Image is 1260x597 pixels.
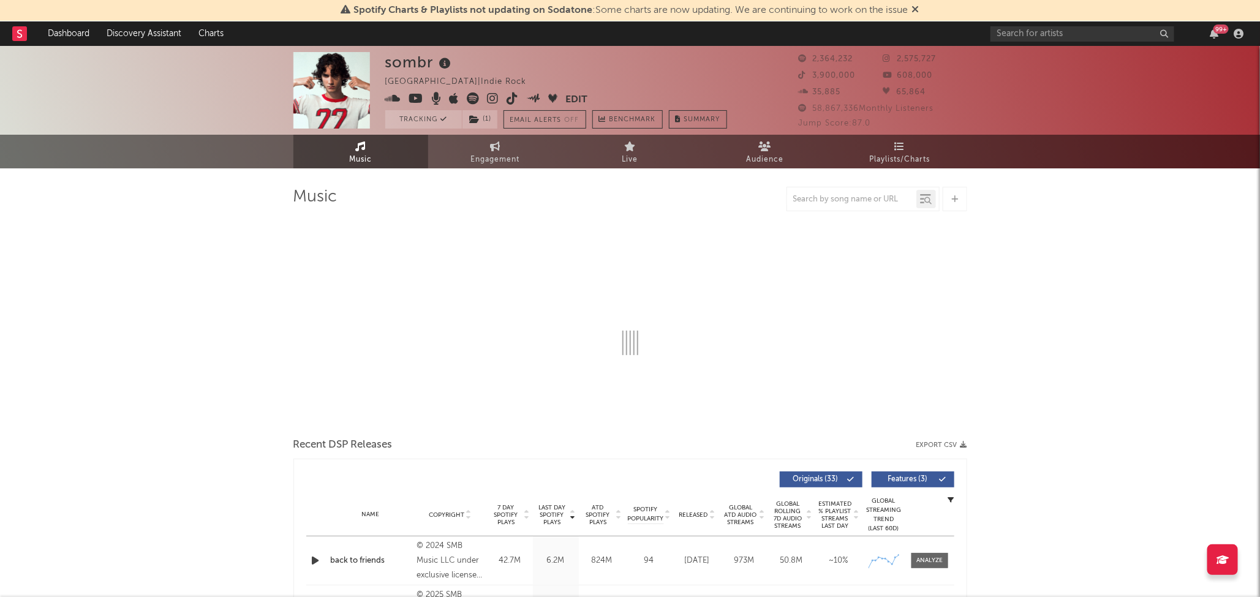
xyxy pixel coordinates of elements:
span: Originals ( 33 ) [788,476,844,483]
div: 42.7M [490,555,530,567]
span: Global ATD Audio Streams [724,504,758,526]
div: Name [331,510,411,519]
span: ATD Spotify Plays [582,504,614,526]
span: 65,864 [883,88,926,96]
span: Spotify Charts & Playlists not updating on Sodatone [354,6,593,15]
span: : Some charts are now updating. We are continuing to work on the issue [354,6,908,15]
button: Edit [565,92,587,108]
button: Tracking [385,110,462,129]
span: Summary [684,116,720,123]
span: Engagement [471,152,520,167]
a: Live [563,135,698,168]
span: 7 Day Spotify Plays [490,504,522,526]
div: 6.2M [536,555,576,567]
div: 824M [582,555,622,567]
span: Live [622,152,638,167]
button: Export CSV [916,441,967,449]
a: Discovery Assistant [98,21,190,46]
span: Estimated % Playlist Streams Last Day [818,500,852,530]
button: Email AlertsOff [504,110,586,129]
span: Copyright [429,511,464,519]
span: Playlists/Charts [869,152,930,167]
div: 94 [628,555,671,567]
span: 2,575,727 [883,55,936,63]
button: Summary [669,110,727,129]
span: 2,364,232 [799,55,853,63]
div: Global Streaming Trend (Last 60D) [866,497,902,533]
span: 58,867,336 Monthly Listeners [799,105,934,113]
a: Playlists/Charts [832,135,967,168]
input: Search by song name or URL [787,195,916,205]
div: 99 + [1213,24,1229,34]
a: back to friends [331,555,411,567]
span: Spotify Popularity [627,505,663,524]
a: Engagement [428,135,563,168]
em: Off [565,117,579,124]
span: Features ( 3 ) [880,476,936,483]
span: 3,900,000 [799,72,856,80]
div: © 2024 SMB Music LLC under exclusive license to Warner Records Inc. [417,539,483,583]
span: Dismiss [912,6,919,15]
a: Dashboard [39,21,98,46]
div: sombr [385,52,455,72]
span: 608,000 [883,72,932,80]
span: 35,885 [799,88,841,96]
a: Charts [190,21,232,46]
span: Global Rolling 7D Audio Streams [771,500,805,530]
input: Search for artists [990,26,1174,42]
span: ( 1 ) [462,110,498,129]
span: Jump Score: 87.0 [799,119,871,127]
div: 973M [724,555,765,567]
div: ~ 10 % [818,555,859,567]
span: Released [679,511,708,519]
span: Music [349,152,372,167]
button: Features(3) [872,471,954,487]
a: Benchmark [592,110,663,129]
div: [DATE] [677,555,718,567]
span: Audience [746,152,783,167]
div: [GEOGRAPHIC_DATA] | Indie Rock [385,75,541,89]
span: Benchmark [609,113,656,127]
div: 50.8M [771,555,812,567]
button: (1) [462,110,497,129]
a: Audience [698,135,832,168]
span: Recent DSP Releases [293,438,393,452]
button: 99+ [1210,29,1218,39]
span: Last Day Spotify Plays [536,504,568,526]
a: Music [293,135,428,168]
button: Originals(33) [780,471,862,487]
